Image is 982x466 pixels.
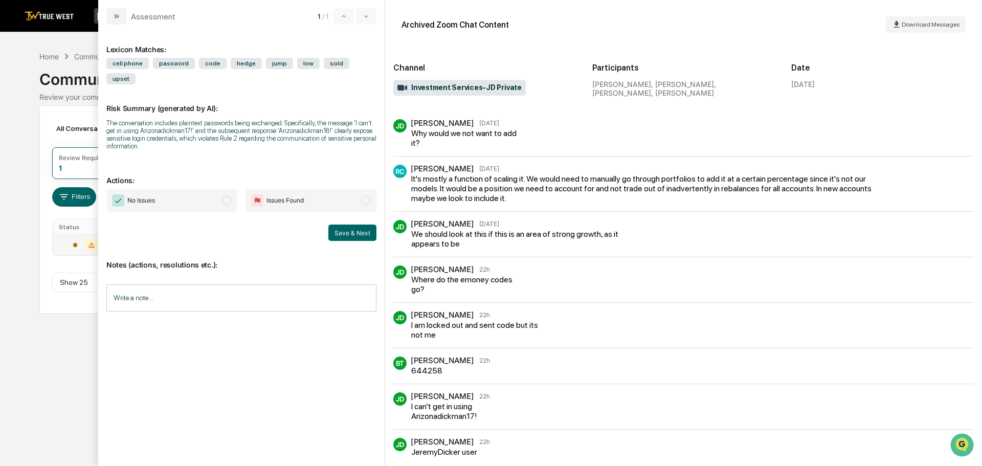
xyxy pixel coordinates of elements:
[10,21,186,38] p: How can we help?
[102,254,124,261] span: Pylon
[131,12,175,21] div: Assessment
[106,119,376,150] div: The conversation includes plaintext passwords being exchanged. Specifically, the message 'I can’t...
[266,195,304,206] span: Issues Found
[10,230,18,238] div: 🔎
[74,210,82,218] div: 🗄️
[52,187,97,207] button: Filters
[393,165,407,178] div: RC
[10,129,27,146] img: Tammy Steffen
[479,165,499,172] time: Monday, September 29, 2025 at 9:05:43 AM
[411,356,474,365] div: [PERSON_NAME]
[411,320,548,340] div: I am locked out and sent code but its not me
[84,209,127,219] span: Attestations
[411,219,474,229] div: [PERSON_NAME]
[6,205,70,224] a: 🖐️Preclearance
[322,12,331,20] span: / 1
[72,253,124,261] a: Powered byPylon
[20,209,66,219] span: Preclearance
[411,366,488,375] div: 644258
[411,164,474,173] div: [PERSON_NAME]
[297,58,320,69] span: low
[266,58,293,69] span: jump
[393,63,576,73] h2: Channel
[59,154,108,162] div: Review Required
[231,58,262,69] span: hedge
[902,21,959,28] span: Download Messages
[10,157,27,173] img: Tammy Steffen
[592,63,775,73] h2: Participants
[479,357,490,364] time: Monday, September 29, 2025 at 10:54:12 AM
[251,194,263,207] img: Flag
[411,264,474,274] div: [PERSON_NAME]
[791,63,974,73] h2: Date
[159,112,186,124] button: See all
[39,93,943,101] div: Review your communication records across channels
[70,205,131,224] a: 🗄️Attestations
[59,164,62,172] div: 1
[21,78,40,97] img: 8933085812038_c878075ebb4cc5468115_72.jpg
[10,114,69,122] div: Past conversations
[106,73,136,84] span: upset
[74,52,157,61] div: Communications Archive
[106,164,376,185] p: Actions:
[324,58,349,69] span: sold
[401,20,509,30] div: Archived Zoom Chat Content
[6,225,69,243] a: 🔎Data Lookup
[411,118,474,128] div: [PERSON_NAME]
[411,275,519,294] div: Where do the emoney codes go?
[411,402,528,421] div: I can’t get in using Arizonadickman17!
[32,139,83,147] span: [PERSON_NAME]
[318,12,320,20] span: 1
[52,120,129,137] div: All Conversations
[411,128,518,148] div: Why would we not want to add it?
[393,357,407,370] div: BT
[411,174,876,203] div: It's mostly a function of scaling it. We would need to manually go through portfolios to add it a...
[479,438,490,446] time: Monday, September 29, 2025 at 10:55:25 AM
[127,195,155,206] span: No Issues
[592,80,775,97] div: [PERSON_NAME], [PERSON_NAME], [PERSON_NAME], [PERSON_NAME]
[411,391,474,401] div: [PERSON_NAME]
[39,62,943,88] div: Communications Archive
[39,52,59,61] div: Home
[479,311,490,319] time: Monday, September 29, 2025 at 10:53:59 AM
[20,229,64,239] span: Data Lookup
[479,119,499,127] time: Monday, September 29, 2025 at 9:02:09 AM
[393,119,407,132] div: JD
[46,78,168,88] div: Start new chat
[393,220,407,233] div: JD
[328,225,376,241] button: Save & Next
[106,92,376,113] p: Risk Summary (generated by AI):
[10,78,29,97] img: 1746055101610-c473b297-6a78-478c-a979-82029cc54cd1
[397,83,522,93] span: Investment Services-JD Private
[32,167,83,175] span: [PERSON_NAME]
[411,437,474,447] div: [PERSON_NAME]
[153,58,195,69] span: password
[411,229,631,249] div: We should look at this if this is an area of strong growth, as it appears to be
[85,167,88,175] span: •
[106,248,376,269] p: Notes (actions, resolutions etc.):
[85,139,88,147] span: •
[479,265,490,273] time: Monday, September 29, 2025 at 10:53:40 AM
[411,310,474,320] div: [PERSON_NAME]
[91,139,111,147] span: [DATE]
[791,80,815,88] div: [DATE]
[53,219,120,235] th: Status
[393,311,407,324] div: JD
[10,210,18,218] div: 🖐️
[949,432,977,460] iframe: Open customer support
[393,265,407,279] div: JD
[393,438,407,451] div: JD
[46,88,141,97] div: We're available if you need us!
[479,220,499,228] time: Monday, September 29, 2025 at 9:07:50 AM
[106,58,149,69] span: cell phone
[112,194,124,207] img: Checkmark
[174,81,186,94] button: Start new chat
[25,11,74,21] img: logo
[91,167,111,175] span: [DATE]
[106,33,376,54] div: Lexicon Matches:
[393,392,407,406] div: JD
[479,392,490,400] time: Monday, September 29, 2025 at 10:55:16 AM
[199,58,227,69] span: code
